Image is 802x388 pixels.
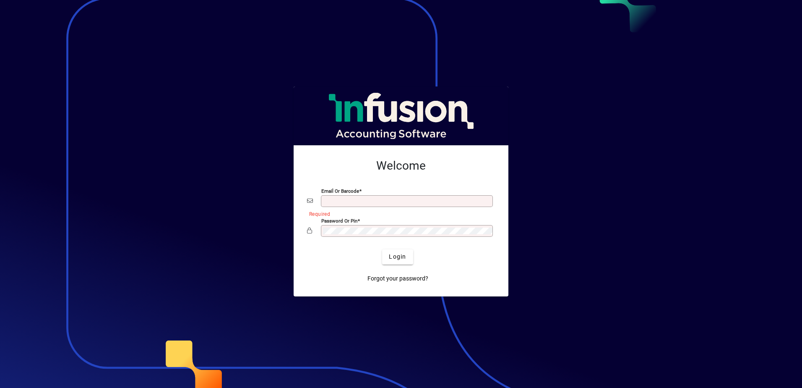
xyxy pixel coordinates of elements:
[389,252,406,261] span: Login
[307,159,495,173] h2: Welcome
[309,209,488,218] mat-error: Required
[367,274,428,283] span: Forgot your password?
[364,271,432,286] a: Forgot your password?
[382,249,413,265] button: Login
[321,188,359,194] mat-label: Email or Barcode
[321,218,357,223] mat-label: Password or Pin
